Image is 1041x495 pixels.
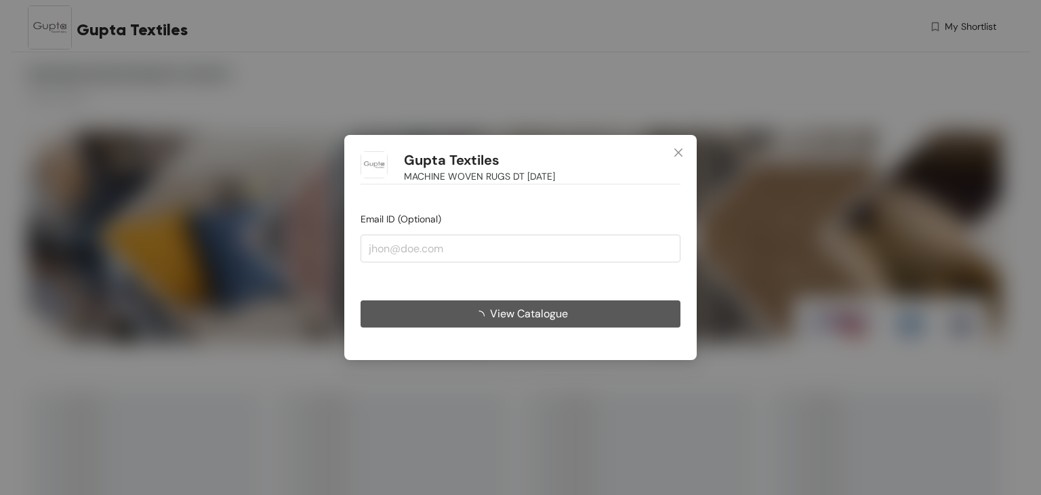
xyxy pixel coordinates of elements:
[404,152,499,169] h1: Gupta Textiles
[361,300,680,328] button: View Catalogue
[474,311,490,321] span: loading
[361,235,680,262] input: jhon@doe.com
[660,135,697,172] button: Close
[673,147,684,158] span: close
[361,151,388,178] img: Buyer Portal
[404,169,555,184] span: MACHINE WOVEN RUGS DT [DATE]
[490,305,568,322] span: View Catalogue
[361,213,441,225] span: Email ID (Optional)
